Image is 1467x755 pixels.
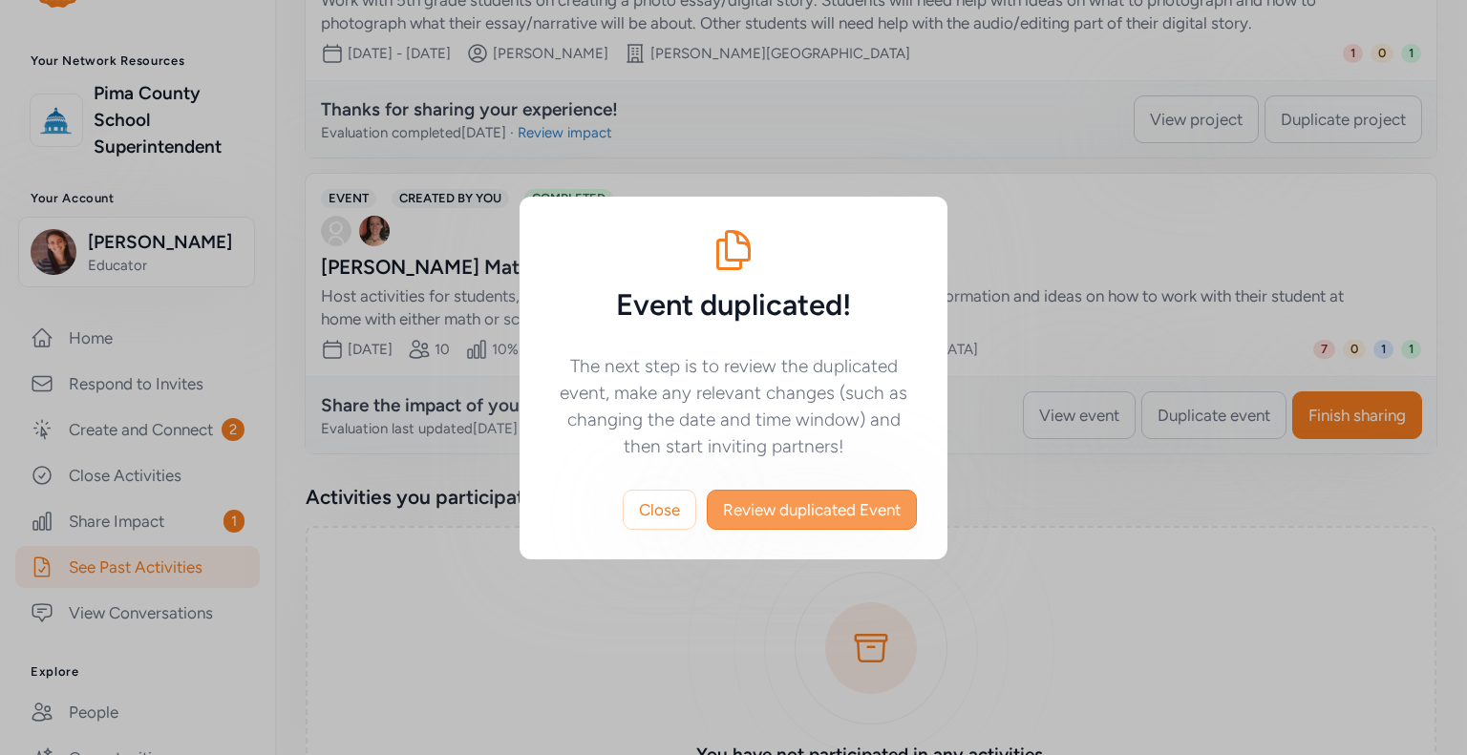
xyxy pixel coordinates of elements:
div: The next step is to review the duplicated event, make any relevant changes (such as changing the ... [550,353,917,460]
button: Review duplicated Event [707,490,917,530]
span: Review duplicated Event [723,498,901,521]
button: Close [623,490,696,530]
span: Close [639,498,680,521]
h5: Event duplicated! [550,288,917,323]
